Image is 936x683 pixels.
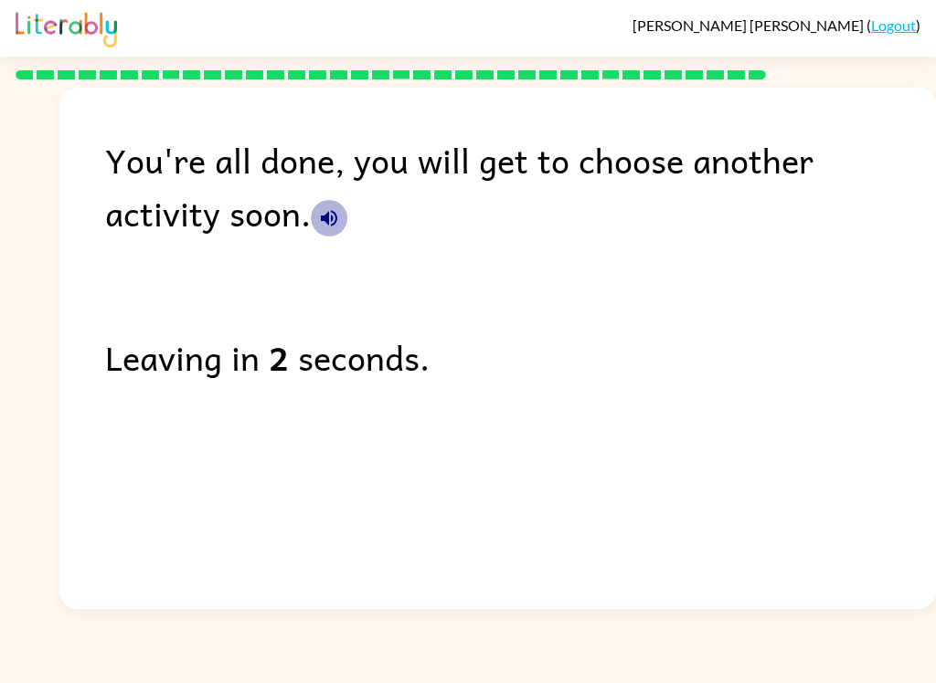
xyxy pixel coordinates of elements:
[105,133,936,239] div: You're all done, you will get to choose another activity soon.
[105,331,936,384] div: Leaving in seconds.
[633,16,920,34] div: ( )
[633,16,867,34] span: [PERSON_NAME] [PERSON_NAME]
[269,331,289,384] b: 2
[16,7,117,47] img: Literably
[871,16,916,34] a: Logout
